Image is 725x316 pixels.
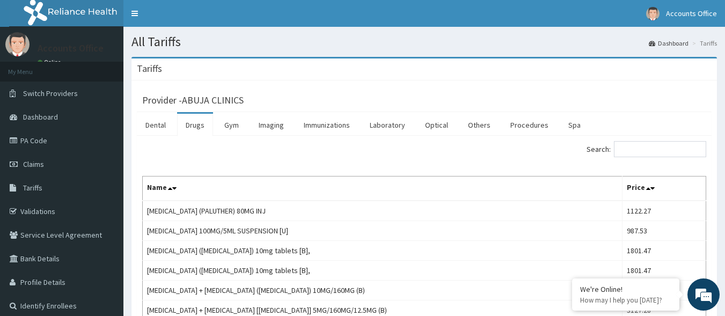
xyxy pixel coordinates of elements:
[177,114,213,136] a: Drugs
[502,114,557,136] a: Procedures
[560,114,589,136] a: Spa
[137,64,162,74] h3: Tariffs
[295,114,358,136] a: Immunizations
[5,206,204,244] textarea: Type your message and hit 'Enter'
[143,241,623,261] td: [MEDICAL_DATA] ([MEDICAL_DATA]) 10mg tablets [B],
[23,159,44,169] span: Claims
[587,141,706,157] label: Search:
[622,177,706,201] th: Price
[62,92,148,200] span: We're online!
[142,95,244,105] h3: Provider - ABUJA CLINICS
[622,241,706,261] td: 1801.47
[143,201,623,221] td: [MEDICAL_DATA] (PALUTHER) 80MG INJ
[649,39,689,48] a: Dashboard
[5,32,30,56] img: User Image
[56,60,180,74] div: Chat with us now
[216,114,247,136] a: Gym
[143,177,623,201] th: Name
[361,114,414,136] a: Laboratory
[666,9,717,18] span: Accounts Office
[646,7,660,20] img: User Image
[131,35,717,49] h1: All Tariffs
[23,89,78,98] span: Switch Providers
[622,261,706,281] td: 1801.47
[622,221,706,241] td: 987.53
[622,201,706,221] td: 1122.27
[690,39,717,48] li: Tariffs
[143,261,623,281] td: [MEDICAL_DATA] ([MEDICAL_DATA]) 10mg tablets [B],
[416,114,457,136] a: Optical
[580,296,671,305] p: How may I help you today?
[614,141,706,157] input: Search:
[38,43,104,53] p: Accounts Office
[459,114,499,136] a: Others
[38,58,63,66] a: Online
[143,281,623,300] td: [MEDICAL_DATA] + [MEDICAL_DATA] ([MEDICAL_DATA]) 10MG/160MG (B)
[23,112,58,122] span: Dashboard
[20,54,43,80] img: d_794563401_company_1708531726252_794563401
[176,5,202,31] div: Minimize live chat window
[23,183,42,193] span: Tariffs
[137,114,174,136] a: Dental
[580,284,671,294] div: We're Online!
[143,221,623,241] td: [MEDICAL_DATA] 100MG/5ML SUSPENSION [U]
[250,114,292,136] a: Imaging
